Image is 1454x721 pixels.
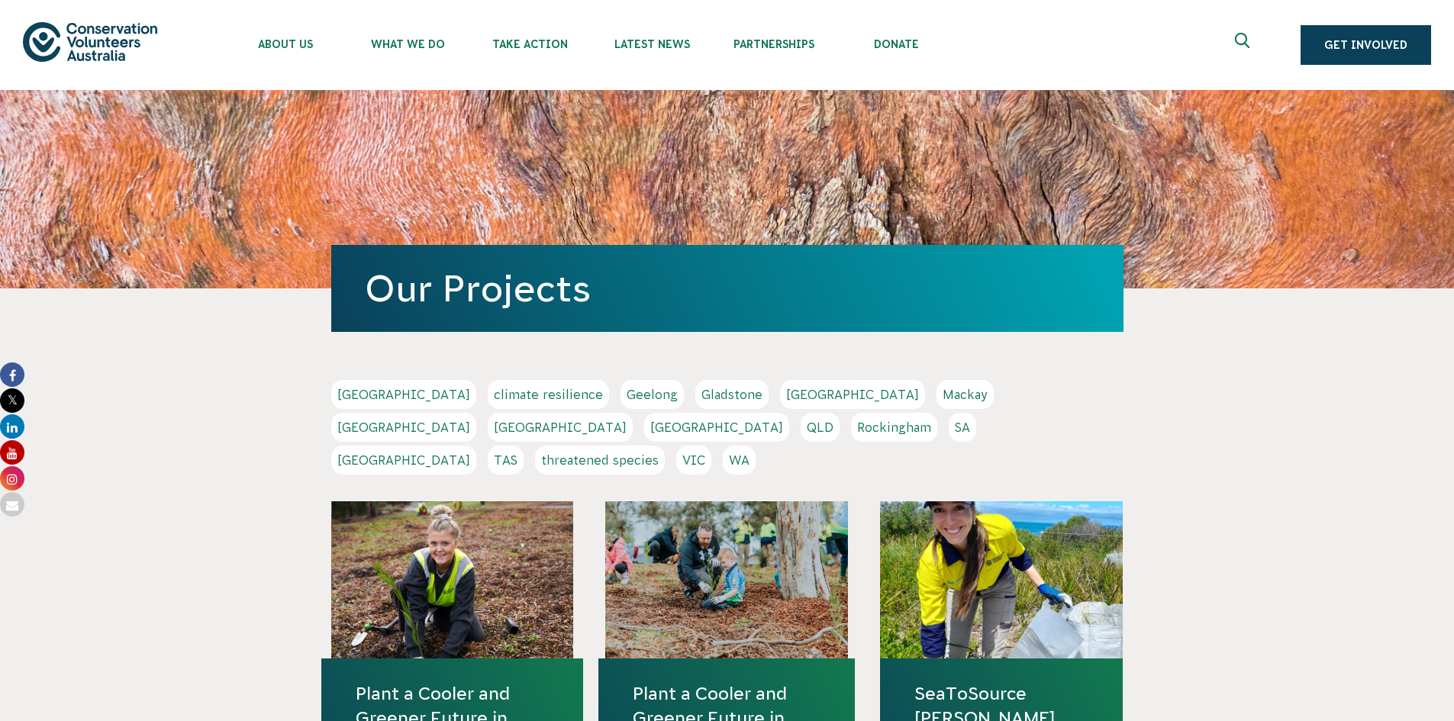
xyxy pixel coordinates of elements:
[591,38,713,50] span: Latest News
[331,446,476,475] a: [GEOGRAPHIC_DATA]
[851,413,937,442] a: Rockingham
[713,38,835,50] span: Partnerships
[488,446,524,475] a: TAS
[469,38,591,50] span: Take Action
[780,380,925,409] a: [GEOGRAPHIC_DATA]
[347,38,469,50] span: What We Do
[365,268,591,309] a: Our Projects
[835,38,957,50] span: Donate
[331,413,476,442] a: [GEOGRAPHIC_DATA]
[23,22,157,61] img: logo.svg
[1301,25,1431,65] a: Get Involved
[1235,33,1254,57] span: Expand search box
[535,446,665,475] a: threatened species
[331,380,476,409] a: [GEOGRAPHIC_DATA]
[801,413,840,442] a: QLD
[488,413,633,442] a: [GEOGRAPHIC_DATA]
[676,446,711,475] a: VIC
[644,413,789,442] a: [GEOGRAPHIC_DATA]
[949,413,976,442] a: SA
[723,446,756,475] a: WA
[937,380,994,409] a: Mackay
[488,380,609,409] a: climate resilience
[224,38,347,50] span: About Us
[621,380,684,409] a: Geelong
[695,380,769,409] a: Gladstone
[1226,27,1262,63] button: Expand search box Close search box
